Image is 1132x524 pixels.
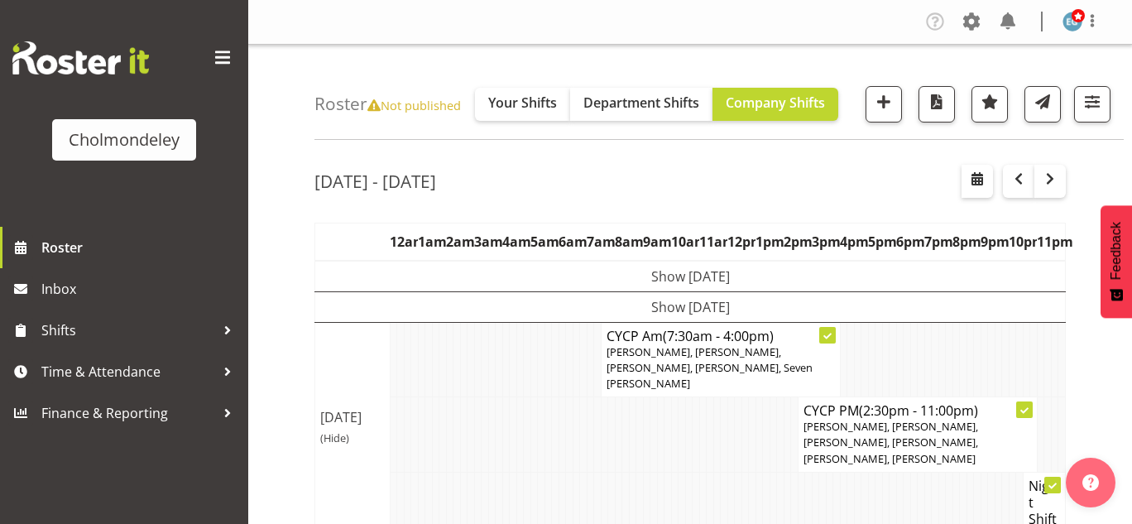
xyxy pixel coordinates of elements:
span: Inbox [41,276,240,301]
button: Your Shifts [475,88,570,121]
span: Company Shifts [726,94,825,112]
button: Download a PDF of the roster according to the set date range. [919,86,955,123]
th: 10pm [1009,223,1037,261]
button: Company Shifts [712,88,838,121]
th: 2pm [784,223,812,261]
th: 1pm [755,223,784,261]
th: 7pm [924,223,952,261]
span: [PERSON_NAME], [PERSON_NAME], [PERSON_NAME], [PERSON_NAME], Seven [PERSON_NAME] [607,344,813,391]
th: 9pm [981,223,1009,261]
td: Show [DATE] [315,261,1066,292]
th: 3am [474,223,502,261]
span: Roster [41,235,240,260]
th: 5am [530,223,559,261]
h2: [DATE] - [DATE] [314,171,436,192]
th: 6am [559,223,587,261]
th: 6pm [896,223,924,261]
span: Shifts [41,318,215,343]
span: Finance & Reporting [41,401,215,425]
h4: CYCP Am [607,328,835,344]
span: Feedback [1109,222,1124,280]
th: 1am [418,223,446,261]
span: Time & Attendance [41,359,215,384]
th: 10am [671,223,699,261]
th: 2am [446,223,474,261]
span: Department Shifts [583,94,699,112]
button: Feedback - Show survey [1101,205,1132,318]
button: Select a specific date within the roster. [962,165,993,198]
img: help-xxl-2.png [1082,474,1099,491]
span: (7:30am - 4:00pm) [663,327,774,345]
button: Add a new shift [866,86,902,123]
th: 12pm [727,223,755,261]
th: 8pm [952,223,981,261]
td: Show [DATE] [315,291,1066,322]
span: Your Shifts [488,94,557,112]
h4: CYCP PM [803,402,1032,419]
th: 7am [587,223,615,261]
th: 11pm [1037,223,1065,261]
span: [PERSON_NAME], [PERSON_NAME], [PERSON_NAME], [PERSON_NAME], [PERSON_NAME], [PERSON_NAME] [803,419,978,465]
button: Filter Shifts [1074,86,1110,123]
th: 8am [615,223,643,261]
span: (Hide) [320,430,349,445]
button: Department Shifts [570,88,712,121]
th: 9am [643,223,671,261]
img: evie-guard1532.jpg [1062,12,1082,31]
th: 5pm [868,223,896,261]
div: Cholmondeley [69,127,180,152]
span: (2:30pm - 11:00pm) [859,401,978,420]
h4: Roster [314,94,461,113]
th: 4am [502,223,530,261]
th: 3pm [812,223,840,261]
button: Send a list of all shifts for the selected filtered period to all rostered employees. [1024,86,1061,123]
th: 11am [699,223,727,261]
th: 12am [390,223,418,261]
img: Rosterit website logo [12,41,149,75]
span: Not published [367,97,461,113]
button: Highlight an important date within the roster. [971,86,1008,123]
th: 4pm [840,223,868,261]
